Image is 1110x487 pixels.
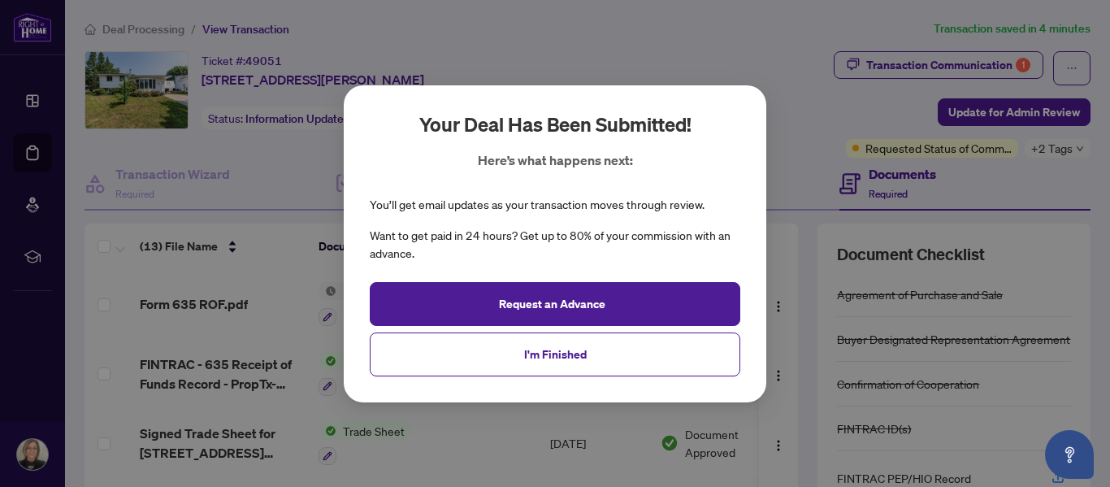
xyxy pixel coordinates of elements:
[419,111,692,137] h2: Your deal has been submitted!
[370,281,740,325] button: Request an Advance
[524,341,587,367] span: I'm Finished
[478,150,633,170] p: Here’s what happens next:
[499,290,605,316] span: Request an Advance
[370,332,740,376] button: I'm Finished
[370,227,740,263] div: Want to get paid in 24 hours? Get up to 80% of your commission with an advance.
[370,196,705,214] div: You’ll get email updates as your transaction moves through review.
[1045,430,1094,479] button: Open asap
